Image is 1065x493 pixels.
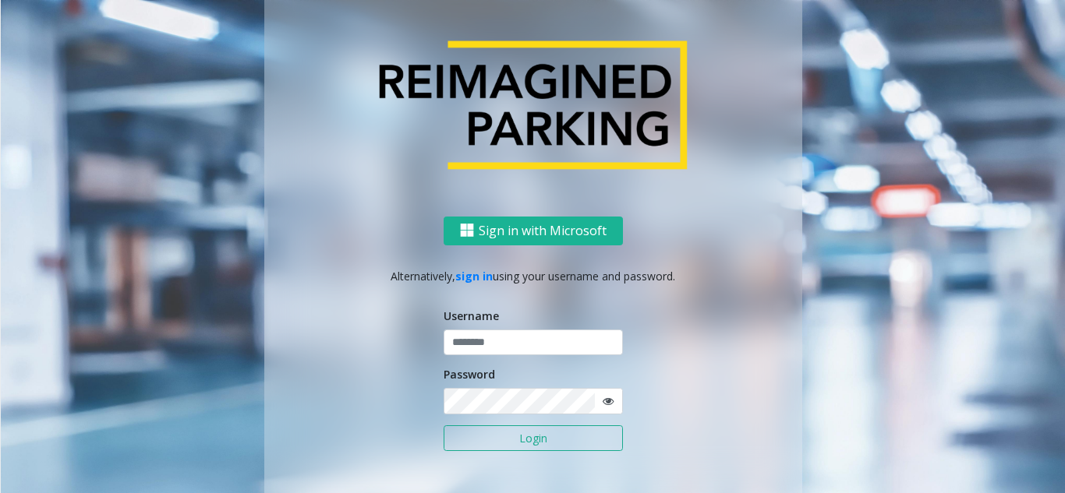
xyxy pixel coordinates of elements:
label: Username [444,308,499,324]
p: Alternatively, using your username and password. [280,268,787,284]
button: Login [444,425,623,452]
button: Sign in with Microsoft [444,216,623,245]
a: sign in [455,269,493,283]
label: Password [444,366,495,382]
